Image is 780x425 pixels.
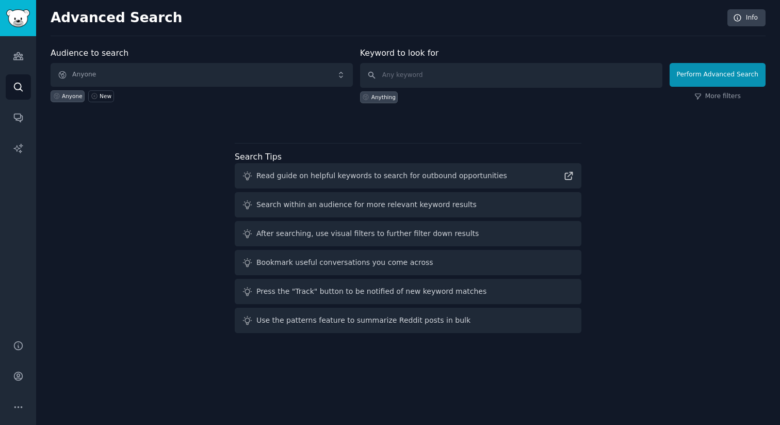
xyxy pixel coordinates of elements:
[51,10,722,26] h2: Advanced Search
[360,48,439,58] label: Keyword to look for
[100,92,111,100] div: New
[256,286,486,297] div: Press the "Track" button to be notified of new keyword matches
[670,63,766,87] button: Perform Advanced Search
[727,9,766,27] a: Info
[235,152,282,162] label: Search Tips
[51,48,128,58] label: Audience to search
[256,257,433,268] div: Bookmark useful conversations you come across
[371,93,396,101] div: Anything
[88,90,113,102] a: New
[6,9,30,27] img: GummySearch logo
[360,63,662,88] input: Any keyword
[694,92,741,101] a: More filters
[256,199,477,210] div: Search within an audience for more relevant keyword results
[256,170,507,181] div: Read guide on helpful keywords to search for outbound opportunities
[256,315,470,326] div: Use the patterns feature to summarize Reddit posts in bulk
[256,228,479,239] div: After searching, use visual filters to further filter down results
[62,92,83,100] div: Anyone
[51,63,353,87] button: Anyone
